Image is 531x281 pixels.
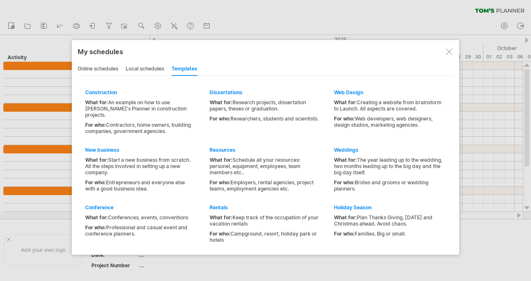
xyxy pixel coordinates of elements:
div: My schedules [78,48,453,56]
span: What for: [210,214,233,221]
span: What for: [210,99,233,105]
span: What for: [85,214,108,221]
div: local schedules [126,63,164,76]
div: Conference [85,204,194,211]
div: Resources [210,147,319,153]
div: Holiday Season [334,204,443,211]
span: For who: [334,231,355,237]
div: The year leading up to the wedding, two months leading up to the big day and the big day itself. [334,157,443,176]
div: Dissertations [210,89,319,95]
div: Keep track of the occupation of your vacation rentals [210,214,319,227]
div: Families. Big or small. [334,231,443,237]
div: Professional and casual event and conference planners. [85,224,194,237]
span: For who: [85,224,106,231]
span: For who: [210,231,230,237]
span: For who: [85,122,106,128]
div: Plan Thanks Giving, [DATE] and Christmas ahead. Avoid chaos. [334,214,443,227]
div: Research projects, dissertation papers, theses or graduation. [210,99,319,112]
div: Employers, rental agencies, project teams, employment agencies etc. [210,179,319,192]
div: Rentals [210,204,319,211]
span: What for: [334,214,357,221]
div: Web developers, web designers, design studios, marketing agencies. [334,115,443,128]
div: Campground, resort, holiday park or hotels [210,231,319,243]
div: Weddings [334,147,443,153]
span: What for: [210,157,233,163]
div: Web Design [334,89,443,95]
span: For who: [334,179,355,186]
span: For who: [210,115,230,122]
div: Researchers, students and scientists. [210,115,319,122]
div: Conferences, events, conventions [85,214,194,221]
span: What for: [334,157,357,163]
div: Construction [85,89,194,95]
div: Start a new business from scratch. All the steps involved in setting up a new company. [85,157,194,176]
div: Entrepreneurs and everyone else with a good business idea. [85,179,194,192]
div: Brides and grooms or wedding planners. [334,179,443,192]
span: What for: [334,99,357,105]
div: New business [85,147,194,153]
span: For who: [210,179,230,186]
div: Contractors, home owners, building companies, government agencies. [85,122,194,134]
div: online schedules [78,63,118,76]
div: Schedule all your resources: personel, equipment, employees, team members etc.. [210,157,319,176]
div: Creating a website from brainstorm to Launch. All aspects are covered. [334,99,443,112]
span: What for: [85,157,108,163]
span: For who: [85,179,106,186]
span: What for: [85,99,108,105]
span: For who: [334,115,355,122]
div: An example on how to use [PERSON_NAME]'s Planner in construction projects. [85,99,194,118]
div: templates [172,63,197,76]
